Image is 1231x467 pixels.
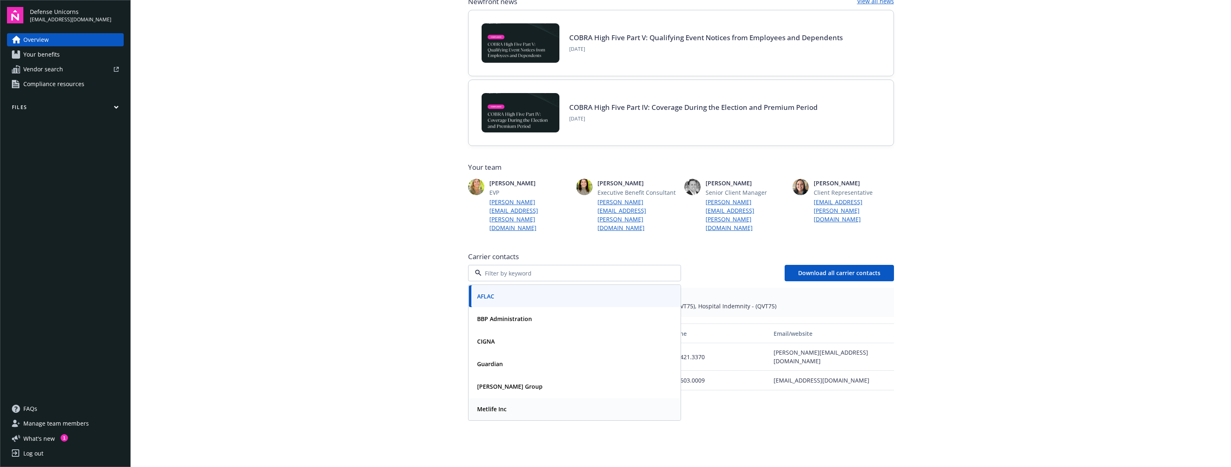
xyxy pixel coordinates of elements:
img: photo [576,179,593,195]
a: COBRA High Five Part V: Qualifying Event Notices from Employees and Dependents [569,33,843,42]
a: [PERSON_NAME][EMAIL_ADDRESS][PERSON_NAME][DOMAIN_NAME] [706,198,786,232]
button: What's new1 [7,434,68,443]
img: navigator-logo.svg [7,7,23,23]
span: Download all carrier contacts [798,269,880,277]
img: photo [684,179,701,195]
a: Compliance resources [7,77,124,91]
a: [PERSON_NAME][EMAIL_ADDRESS][PERSON_NAME][DOMAIN_NAME] [489,198,570,232]
div: Email/website [774,329,890,338]
div: [EMAIL_ADDRESS][DOMAIN_NAME] [770,371,894,390]
a: FAQs [7,402,124,415]
span: [PERSON_NAME] [489,179,570,187]
strong: BBP Administration [477,315,532,323]
span: [EMAIL_ADDRESS][DOMAIN_NAME] [30,16,111,23]
span: [PERSON_NAME] [597,179,678,187]
div: Phone [669,329,767,338]
span: [PERSON_NAME] [706,179,786,187]
a: Manage team members [7,417,124,430]
a: [PERSON_NAME][EMAIL_ADDRESS][PERSON_NAME][DOMAIN_NAME] [597,198,678,232]
button: Download all carrier contacts [785,265,894,281]
span: Client Representative [814,188,894,197]
button: Email/website [770,323,894,343]
strong: Guardian [477,360,503,368]
a: Your benefits [7,48,124,61]
span: Accident - (QVT75), [MEDICAL_DATA] Coverage - (QVT75), Critical Illness - (QVT75), Hospital Indem... [475,302,887,310]
span: What ' s new [23,434,55,443]
div: 415.603.0009 [665,371,770,390]
a: Vendor search [7,63,124,76]
span: Compliance resources [23,77,84,91]
span: Your team [468,162,894,172]
span: Plan types [475,294,887,302]
a: Overview [7,33,124,46]
button: Phone [665,323,770,343]
span: FAQs [23,402,37,415]
img: BLOG-Card Image - Compliance - COBRA High Five Pt 5 - 09-11-25.jpg [482,23,559,63]
span: Defense Unicorns [30,7,111,16]
span: [DATE] [569,46,843,53]
strong: AFLAC [477,292,494,300]
img: BLOG-Card Image - Compliance - COBRA High Five Pt 4 - 09-04-25.jpg [482,93,559,132]
button: Files [7,104,124,114]
span: Executive Benefit Consultant [597,188,678,197]
div: [PERSON_NAME][EMAIL_ADDRESS][DOMAIN_NAME] [770,343,894,371]
img: photo [468,179,484,195]
span: Vendor search [23,63,63,76]
button: Defense Unicorns[EMAIL_ADDRESS][DOMAIN_NAME] [30,7,124,23]
div: Log out [23,447,43,460]
span: [PERSON_NAME] [814,179,894,187]
span: Manage team members [23,417,89,430]
span: [DATE] [569,115,818,123]
span: Senior Client Manager [706,188,786,197]
a: COBRA High Five Part IV: Coverage During the Election and Premium Period [569,103,818,112]
strong: CIGNA [477,337,495,345]
strong: [PERSON_NAME] Group [477,383,543,390]
img: photo [792,179,809,195]
input: Filter by keyword [482,269,664,278]
div: 1 [61,434,68,442]
span: Carrier contacts [468,252,894,262]
div: 215.421.3370 [665,343,770,371]
strong: Metlife Inc [477,405,507,413]
span: EVP [489,188,570,197]
span: Overview [23,33,49,46]
span: Your benefits [23,48,60,61]
a: [EMAIL_ADDRESS][PERSON_NAME][DOMAIN_NAME] [814,198,894,223]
